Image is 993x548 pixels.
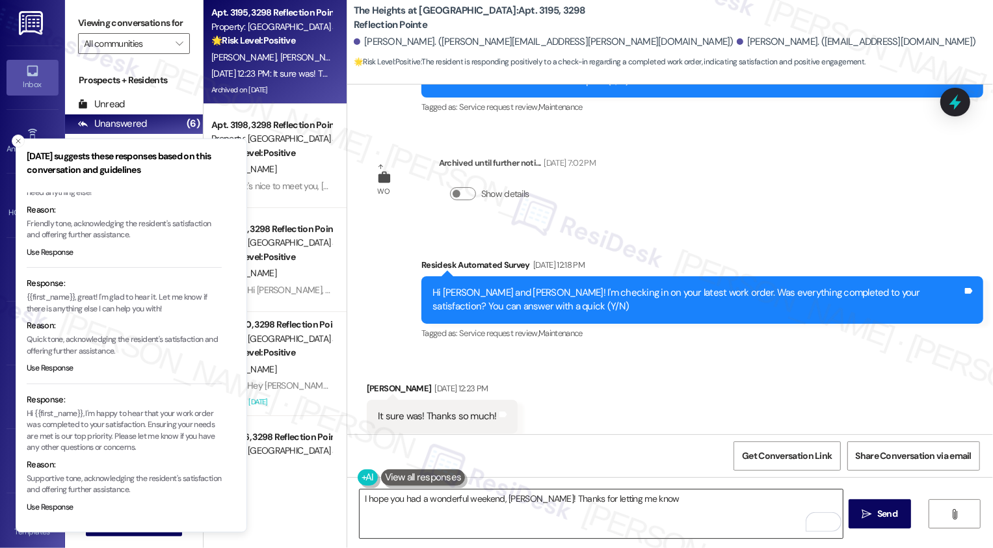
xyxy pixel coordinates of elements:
span: Maintenance [538,328,583,339]
h3: [DATE] suggests these responses based on this conversation and guidelines [27,150,222,177]
div: Archived until further noti... [439,156,596,174]
textarea: To enrich screen reader interactions, please activate Accessibility in Grammarly extension settings [360,489,843,538]
p: Friendly tone, acknowledging the resident's satisfaction and offering further assistance. [27,218,222,241]
div: Property: [GEOGRAPHIC_DATA] at [GEOGRAPHIC_DATA] [211,20,332,34]
button: Use Response [27,247,73,259]
div: Prospects + Residents [65,73,203,87]
div: Apt. 3336, 3298 Reflection Pointe [211,430,332,444]
i:  [862,509,872,519]
div: [PERSON_NAME] [367,382,518,400]
div: Property: [GEOGRAPHIC_DATA] at [GEOGRAPHIC_DATA] [211,132,332,146]
b: The Heights at [GEOGRAPHIC_DATA]: Apt. 3195, 3298 Reflection Pointe [354,4,614,32]
div: Reason: [27,458,222,471]
div: Tagged as: [421,324,983,343]
span: [PERSON_NAME] [211,163,276,175]
div: [DATE] 12:23 PM [431,382,488,395]
p: Quick tone, acknowledging the resident's satisfaction and offering further assistance. [27,334,222,357]
div: Tagged as: [367,434,518,452]
span: Share Conversation via email [856,449,972,463]
div: [DATE] 12:18 PM [530,258,585,272]
span: : The resident is responding positively to a check-in regarding a completed work order, indicatin... [354,55,866,69]
span: Get Conversation Link [742,449,832,463]
img: ResiDesk Logo [19,11,46,35]
div: Apt. 3440, 3298 Reflection Pointe [211,318,332,332]
span: Service request review , [459,101,538,112]
div: Unread [78,98,125,111]
button: Send [849,499,912,528]
div: Residesk Automated Survey [421,258,983,276]
div: [PERSON_NAME]. ([EMAIL_ADDRESS][DOMAIN_NAME]) [737,35,976,49]
a: Templates • [7,507,59,542]
div: Unanswered [78,117,147,131]
a: Insights • [7,315,59,350]
button: Use Response [27,363,73,374]
div: Archived on [DATE] [210,394,333,410]
div: Reason: [27,203,222,216]
i:  [176,38,183,49]
div: [DATE] 7:02 PM [540,156,596,170]
strong: 🌟 Risk Level: Positive [211,346,295,358]
div: It sure was! Thanks so much! [378,410,497,423]
div: Property: [GEOGRAPHIC_DATA] at [GEOGRAPHIC_DATA] [211,236,332,250]
div: (6) [183,114,203,134]
label: Show details [481,187,529,201]
a: Inbox [7,60,59,95]
span: Send [877,507,897,521]
strong: 🌟 Risk Level: Positive [211,34,295,46]
a: Site Visit • [7,252,59,287]
button: Use Response [27,502,73,514]
p: {{first_name}}, great! I'm glad to hear it. Let me know if there is anything else I can help you ... [27,292,222,315]
a: Buildings [7,380,59,415]
span: [PERSON_NAME] [211,267,276,279]
strong: 🌟 Risk Level: Positive [354,57,421,67]
span: [PERSON_NAME] [211,51,280,63]
div: Tagged as: [421,98,983,116]
div: Response: [27,393,222,406]
p: Supportive tone, acknowledging the resident's satisfaction and offering further assistance. [27,473,222,496]
div: WO [377,185,390,198]
label: Viewing conversations for [78,13,190,33]
div: Apt. 3198, 3298 Reflection Pointe [211,118,332,132]
input: All communities [84,33,169,54]
button: Get Conversation Link [734,441,840,471]
div: Apt. 3172, 3298 Reflection Pointe [211,222,332,236]
i:  [950,509,960,519]
div: [DATE] 12:23 PM: It sure was! Thanks so much! [211,68,382,79]
div: Apt. 3195, 3298 Reflection Pointe [211,6,332,20]
strong: 🌟 Risk Level: Positive [211,147,295,159]
div: Response: [27,277,222,290]
button: Share Conversation via email [847,441,980,471]
a: HOA Assistant [7,188,59,223]
div: Property: [GEOGRAPHIC_DATA] at [GEOGRAPHIC_DATA] [211,332,332,346]
span: [PERSON_NAME] [280,51,345,63]
p: Hi {{first_name}}, I'm happy to hear that your work order was completed to your satisfaction. Ens... [27,408,222,454]
div: Reason: [27,319,222,332]
span: Service request review , [459,328,538,339]
button: Close toast [12,135,25,148]
strong: 🌟 Risk Level: Positive [211,251,295,263]
span: Maintenance [538,101,583,112]
div: Property: [GEOGRAPHIC_DATA] at [GEOGRAPHIC_DATA] [211,444,332,458]
div: [PERSON_NAME]. ([PERSON_NAME][EMAIL_ADDRESS][PERSON_NAME][DOMAIN_NAME]) [354,35,734,49]
a: Leads [7,443,59,478]
span: [PERSON_NAME] [211,363,276,375]
div: Hi [PERSON_NAME] and [PERSON_NAME]! I'm checking in on your latest work order. Was everything com... [432,286,962,314]
div: Archived on [DATE] [210,82,333,98]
